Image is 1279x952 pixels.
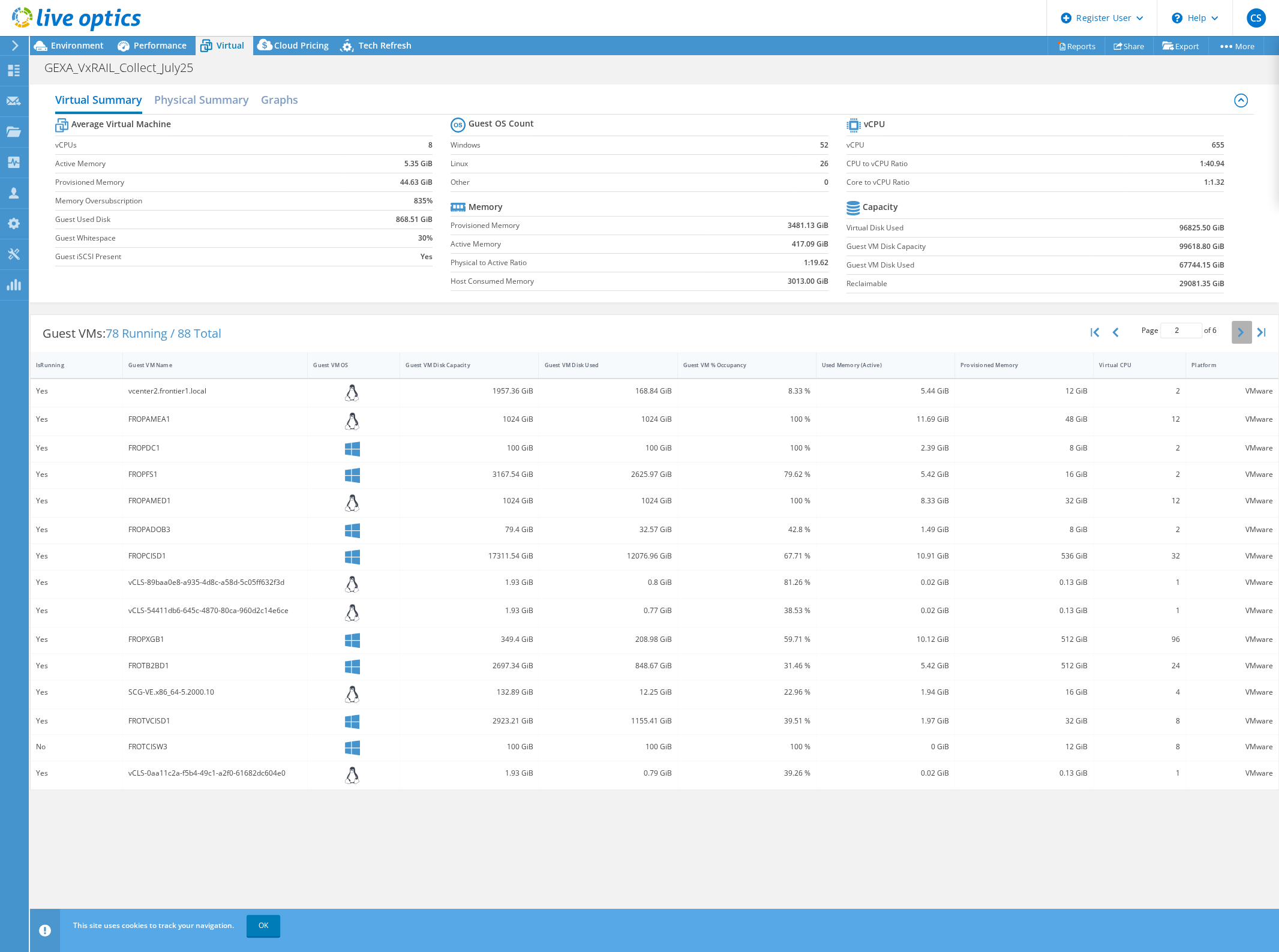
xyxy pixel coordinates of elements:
div: VMware [1191,633,1273,646]
div: Yes [36,468,117,481]
span: Page of [1142,323,1217,338]
div: VMware [1191,442,1273,455]
div: 8.33 GiB [822,494,949,507]
label: Guest VM Disk Used [846,259,1094,271]
div: 1.93 GiB [406,576,533,589]
b: 96825.50 GiB [1179,222,1224,234]
span: Cloud Pricing [274,40,329,51]
div: 96 [1099,633,1180,646]
div: 12 [1099,413,1180,426]
div: 132.89 GiB [406,686,533,699]
span: 78 Running / 88 Total [106,325,221,341]
div: Provisioned Memory [960,361,1073,369]
div: 100 GiB [544,740,671,753]
b: 655 [1211,139,1224,151]
div: Guest VM Disk Capacity [406,361,518,369]
div: Yes [36,442,117,455]
div: 8.33 % [683,385,810,398]
a: OK [247,915,280,936]
div: FROPXGB1 [128,633,302,646]
div: VMware [1191,523,1273,536]
b: 26 [820,158,828,170]
div: 0.02 GiB [822,767,949,780]
div: 0 GiB [822,740,949,753]
div: 1024 GiB [544,413,671,426]
label: Physical to Active Ratio [451,257,710,269]
div: Yes [36,523,117,536]
b: 5.35 GiB [404,158,433,170]
div: 1155.41 GiB [544,714,671,728]
label: Guest Whitespace [55,232,343,244]
div: 208.98 GiB [544,633,671,646]
div: 0.02 GiB [822,604,949,617]
div: 32.57 GiB [544,523,671,536]
a: Export [1153,37,1209,55]
div: 8 [1099,714,1180,728]
div: Guest VM OS [313,361,380,369]
b: Average Virtual Machine [71,118,171,130]
div: 12 GiB [960,385,1088,398]
span: CS [1247,8,1266,28]
h2: Virtual Summary [55,88,142,114]
b: 1:19.62 [804,257,828,269]
div: 848.67 GiB [544,659,671,672]
div: Yes [36,633,117,646]
div: 2 [1099,468,1180,481]
div: Yes [36,659,117,672]
div: 12.25 GiB [544,686,671,699]
div: 32 GiB [960,494,1088,507]
div: 59.71 % [683,633,810,646]
h2: Physical Summary [154,88,249,112]
div: 5.42 GiB [822,468,949,481]
div: 2.39 GiB [822,442,949,455]
div: FROPAMEA1 [128,413,302,426]
div: 1.49 GiB [822,523,949,536]
div: 81.26 % [683,576,810,589]
div: FROTVCISD1 [128,714,302,728]
div: Yes [36,413,117,426]
div: 42.8 % [683,523,810,536]
div: Yes [36,549,117,563]
div: Virtual CPU [1099,361,1166,369]
div: vCLS-0aa11c2a-f5b4-49c1-a2f0-61682dc604e0 [128,767,302,780]
div: 12076.96 GiB [544,549,671,563]
div: vcenter2.frontier1.local [128,385,302,398]
div: 79.4 GiB [406,523,533,536]
span: Environment [51,40,104,51]
div: VMware [1191,413,1273,426]
div: Yes [36,714,117,728]
a: More [1208,37,1264,55]
div: VMware [1191,767,1273,780]
div: 0.13 GiB [960,576,1088,589]
div: 100 GiB [406,740,533,753]
span: Performance [134,40,187,51]
div: FROPAMED1 [128,494,302,507]
label: Reclaimable [846,278,1094,290]
b: Memory [469,201,503,213]
div: 100 GiB [406,442,533,455]
div: 536 GiB [960,549,1088,563]
div: 4 [1099,686,1180,699]
b: vCPU [864,118,885,130]
div: FROTB2BD1 [128,659,302,672]
div: 512 GiB [960,633,1088,646]
h2: Graphs [261,88,298,112]
div: 0.13 GiB [960,604,1088,617]
b: 44.63 GiB [400,176,433,188]
div: FROTCISW3 [128,740,302,753]
label: Active Memory [451,238,710,250]
div: Yes [36,604,117,617]
div: Platform [1191,361,1259,369]
div: Guest VM Name [128,361,287,369]
b: 0 [824,176,828,188]
label: Other [451,176,794,188]
div: 8 GiB [960,523,1088,536]
div: FROPCISD1 [128,549,302,563]
div: 22.96 % [683,686,810,699]
div: 100 % [683,442,810,455]
div: 10.91 GiB [822,549,949,563]
div: 8 GiB [960,442,1088,455]
div: 1024 GiB [406,494,533,507]
b: 3481.13 GiB [788,220,828,232]
label: CPU to vCPU Ratio [846,158,1125,170]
